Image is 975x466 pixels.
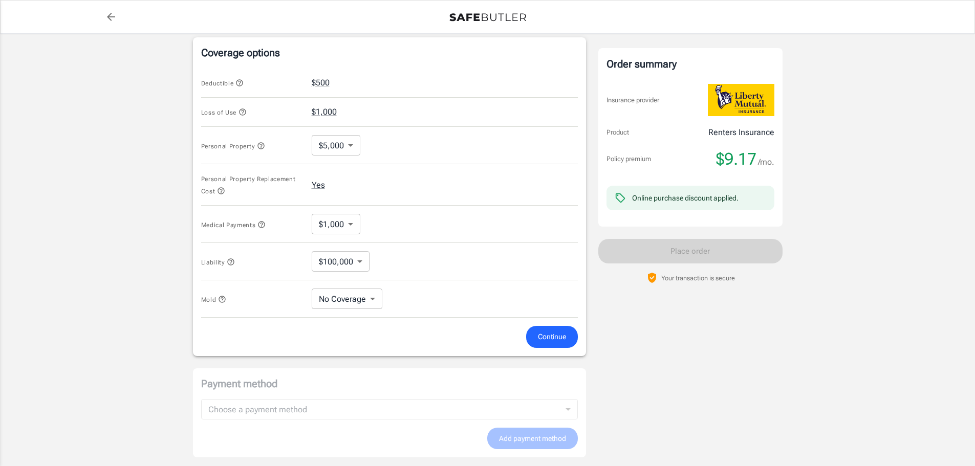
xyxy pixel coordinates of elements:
span: /mo. [758,155,774,169]
button: Personal Property Replacement Cost [201,172,304,197]
img: Liberty Mutual [708,84,774,116]
img: Back to quotes [449,13,526,21]
button: Deductible [201,77,244,89]
span: Medical Payments [201,221,266,229]
p: Renters Insurance [708,126,774,139]
button: Continue [526,326,578,348]
button: Loss of Use [201,106,247,118]
span: Personal Property [201,143,265,150]
span: $9.17 [716,149,756,169]
div: Order summary [606,56,774,72]
div: $5,000 [312,135,360,156]
div: No Coverage [312,289,382,309]
span: Loss of Use [201,109,247,116]
p: Policy premium [606,154,651,164]
p: Insurance provider [606,95,659,105]
span: Continue [538,330,566,343]
p: Product [606,127,629,138]
div: $1,000 [312,214,360,234]
button: Mold [201,293,226,305]
button: Liability [201,256,235,268]
a: back to quotes [101,7,121,27]
button: Medical Payments [201,218,266,231]
div: Online purchase discount applied. [632,193,739,203]
button: Personal Property [201,140,265,152]
span: Personal Property Replacement Cost [201,175,296,195]
p: Coverage options [201,46,578,60]
button: Yes [312,179,325,191]
button: $1,000 [312,106,337,118]
span: Deductible [201,80,244,87]
span: Mold [201,296,226,303]
p: Your transaction is secure [661,273,735,283]
button: $500 [312,77,330,89]
span: Liability [201,259,235,266]
div: $100,000 [312,251,370,272]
